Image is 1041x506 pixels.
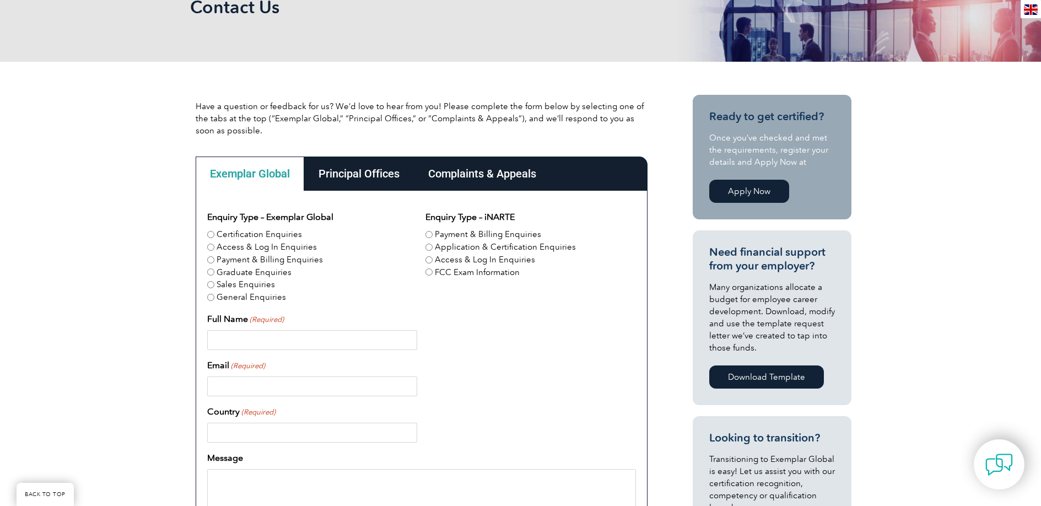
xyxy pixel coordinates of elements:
label: Payment & Billing Enquiries [435,228,541,241]
span: (Required) [249,314,284,325]
label: Full Name [207,313,284,326]
p: Once you’ve checked and met the requirements, register your details and Apply Now at [709,132,835,168]
a: Download Template [709,365,824,389]
div: Complaints & Appeals [414,157,551,191]
label: Access & Log In Enquiries [217,241,317,254]
label: FCC Exam Information [435,266,520,279]
h3: Looking to transition? [709,431,835,445]
img: contact-chat.png [985,451,1013,478]
label: Email [207,359,265,372]
label: Message [207,451,243,465]
label: Certification Enquiries [217,228,302,241]
p: Have a question or feedback for us? We’d love to hear from you! Please complete the form below by... [196,100,648,137]
legend: Enquiry Type – iNARTE [425,211,515,224]
label: General Enquiries [217,291,286,304]
label: Access & Log In Enquiries [435,254,535,266]
legend: Enquiry Type – Exemplar Global [207,211,333,224]
div: Exemplar Global [196,157,304,191]
a: BACK TO TOP [17,483,74,506]
label: Sales Enquiries [217,278,275,291]
span: (Required) [240,407,276,418]
a: Apply Now [709,180,789,203]
img: en [1024,4,1038,15]
p: Many organizations allocate a budget for employee career development. Download, modify and use th... [709,281,835,354]
h3: Need financial support from your employer? [709,245,835,273]
h3: Ready to get certified? [709,110,835,123]
label: Graduate Enquiries [217,266,292,279]
div: Principal Offices [304,157,414,191]
label: Application & Certification Enquiries [435,241,576,254]
label: Country [207,405,276,418]
span: (Required) [230,360,265,372]
label: Payment & Billing Enquiries [217,254,323,266]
